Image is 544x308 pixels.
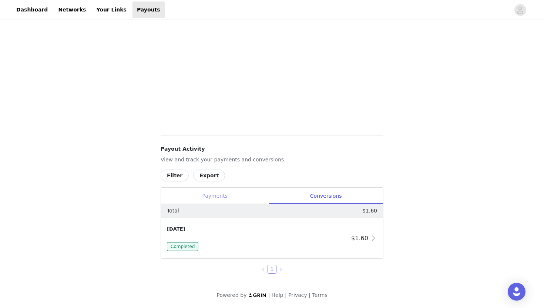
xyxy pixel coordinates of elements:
p: Total [167,207,179,215]
div: clickable-list-item [161,218,383,258]
span: Completed [167,242,198,251]
h4: Payout Activity [161,145,383,153]
li: Next Page [276,265,285,274]
a: Payouts [132,1,165,18]
div: [DATE] [167,225,348,233]
p: View and track your payments and conversions [161,156,383,164]
a: Terms [312,292,327,298]
i: icon: right [279,267,283,272]
span: $1.60 [351,235,368,242]
li: Previous Page [259,265,268,274]
a: Dashboard [12,1,52,18]
a: Help [272,292,283,298]
img: logo [248,293,267,298]
p: $1.60 [362,207,377,215]
div: avatar [517,4,524,16]
span: | [309,292,310,298]
span: | [268,292,270,298]
span: Powered by [216,292,246,298]
div: Payments [161,188,269,204]
span: | [285,292,287,298]
i: icon: left [261,267,265,272]
a: 1 [268,265,276,273]
a: Networks [54,1,90,18]
a: Privacy [288,292,307,298]
a: Your Links [92,1,131,18]
button: Filter [161,170,189,181]
div: Conversions [269,188,383,204]
div: Open Intercom Messenger [508,283,525,301]
button: Export [193,170,225,181]
li: 1 [268,265,276,274]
